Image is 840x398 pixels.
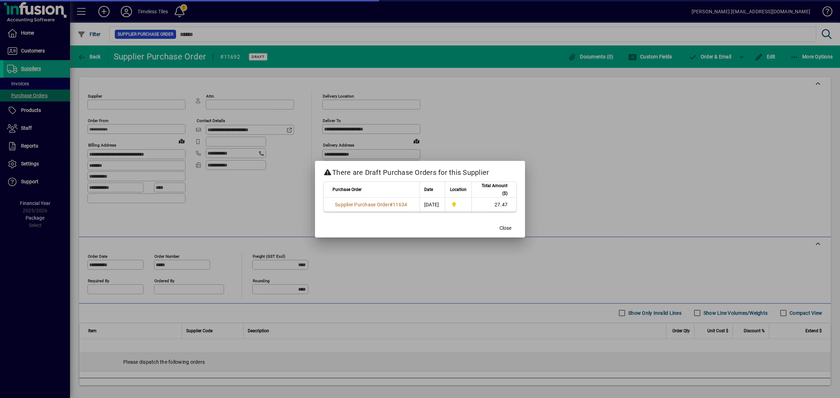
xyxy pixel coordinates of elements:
[332,201,409,208] a: Supplier Purchase Order#11634
[450,186,467,193] span: Location
[499,225,511,232] span: Close
[476,182,507,197] span: Total Amount ($)
[471,198,516,212] td: 27.47
[494,222,517,235] button: Close
[424,186,433,193] span: Date
[420,198,445,212] td: [DATE]
[449,201,468,208] span: Dunedin
[315,161,525,181] h2: There are Draft Purchase Orders for this Supplier
[335,202,390,207] span: Supplier Purchase Order
[390,202,393,207] span: #
[393,202,407,207] span: 11634
[332,186,362,193] span: Purchase Order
